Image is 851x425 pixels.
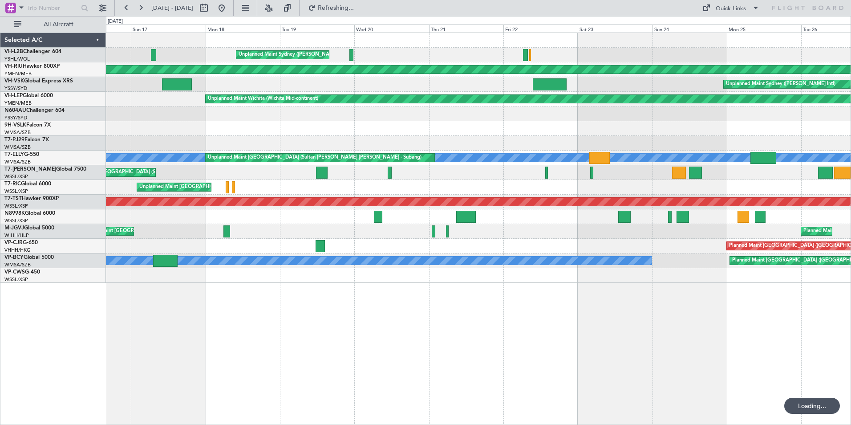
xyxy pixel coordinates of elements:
span: T7-ELLY [4,152,24,157]
a: T7-ELLYG-550 [4,152,39,157]
span: Refreshing... [317,5,355,11]
span: [DATE] - [DATE] [151,4,193,12]
div: Unplanned Maint Wichita (Wichita Mid-continent) [208,92,318,106]
a: T7-[PERSON_NAME]Global 7500 [4,167,86,172]
a: VH-L2BChallenger 604 [4,49,61,54]
a: T7-PJ29Falcon 7X [4,137,49,143]
div: [DATE] [108,18,123,25]
div: Wed 20 [354,25,429,33]
a: VP-CWSG-450 [4,270,40,275]
a: YSHL/WOL [4,56,30,62]
span: All Aircraft [23,21,94,28]
div: Quick Links [716,4,746,13]
div: Mon 25 [727,25,801,33]
a: WMSA/SZB [4,159,31,165]
span: M-JGVJ [4,225,24,231]
a: WSSL/XSP [4,173,28,180]
button: All Aircraft [10,17,97,32]
div: Sun 24 [652,25,727,33]
a: WSSL/XSP [4,203,28,209]
div: Mon 18 [206,25,280,33]
button: Refreshing... [304,1,357,15]
div: Unplanned Maint Sydney ([PERSON_NAME] Intl) [726,78,835,91]
a: T7-TSTHawker 900XP [4,196,59,201]
div: Planned Maint [GEOGRAPHIC_DATA] (Seletar) [81,225,185,238]
span: N604AU [4,108,26,113]
input: Trip Number [27,1,78,15]
button: Quick Links [698,1,764,15]
span: 9H-VSLK [4,123,26,128]
a: VH-LEPGlobal 6000 [4,93,53,98]
a: VP-BCYGlobal 5000 [4,255,54,260]
a: N604AUChallenger 604 [4,108,65,113]
div: Loading... [784,398,840,414]
a: WSSL/XSP [4,217,28,224]
a: YSSY/SYD [4,114,27,121]
span: T7-TST [4,196,22,201]
a: YSSY/SYD [4,85,27,92]
div: Unplanned Maint Sydney ([PERSON_NAME] Intl) [239,48,348,61]
a: 9H-VSLKFalcon 7X [4,123,51,128]
div: Tue 19 [280,25,354,33]
span: T7-[PERSON_NAME] [4,167,56,172]
a: WSSL/XSP [4,276,28,283]
a: WIHH/HLP [4,232,29,239]
div: Unplanned Maint [GEOGRAPHIC_DATA] (Seletar) [139,180,250,194]
div: Thu 21 [429,25,503,33]
span: VP-CJR [4,240,23,245]
span: N8998K [4,211,25,216]
a: VH-VSKGlobal Express XRS [4,78,73,84]
a: T7-RICGlobal 6000 [4,181,51,187]
a: VP-CJRG-650 [4,240,38,245]
span: VH-LEP [4,93,23,98]
span: VP-CWS [4,270,25,275]
a: WSSL/XSP [4,188,28,195]
a: YMEN/MEB [4,70,32,77]
div: Unplanned Maint [GEOGRAPHIC_DATA] (Sultan [PERSON_NAME] [PERSON_NAME] - Subang) [208,151,421,164]
span: T7-PJ29 [4,137,24,143]
span: T7-RIC [4,181,21,187]
a: YMEN/MEB [4,100,32,106]
span: VH-VSK [4,78,24,84]
span: VH-L2B [4,49,23,54]
div: Planned Maint [GEOGRAPHIC_DATA] (Seletar) [65,166,170,179]
a: M-JGVJGlobal 5000 [4,225,54,231]
span: VH-RIU [4,64,23,69]
div: Sat 23 [578,25,652,33]
a: WMSA/SZB [4,144,31,151]
a: VH-RIUHawker 800XP [4,64,60,69]
span: VP-BCY [4,255,24,260]
a: WMSA/SZB [4,262,31,268]
a: WMSA/SZB [4,129,31,136]
a: N8998KGlobal 6000 [4,211,55,216]
div: Sun 17 [131,25,205,33]
a: VHHH/HKG [4,247,31,253]
div: Fri 22 [503,25,578,33]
